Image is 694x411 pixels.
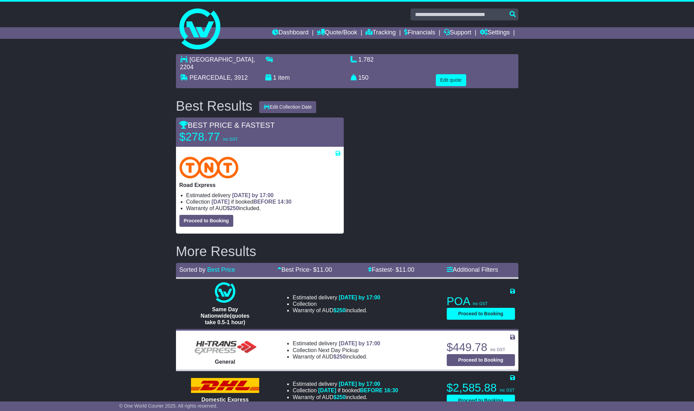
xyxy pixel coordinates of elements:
[180,56,255,70] span: , 2204
[173,98,256,113] div: Best Results
[179,157,239,178] img: TNT Domestic: Road Express
[293,353,380,360] li: Warranty of AUD included.
[368,266,414,273] a: Fastest- $11.00
[404,27,435,39] a: Financials
[309,266,332,273] span: - $
[176,244,518,259] h2: More Results
[317,27,357,39] a: Quote/Book
[337,307,346,313] span: 250
[293,340,380,347] li: Estimated delivery
[293,301,380,307] li: Collection
[191,378,259,393] img: DHL: Domestic Express
[293,387,398,394] li: Collection
[334,307,346,313] span: $
[179,182,340,188] p: Road Express
[278,266,332,273] a: Best Price- $11.00
[119,403,218,409] span: © One World Courier 2025. All rights reserved.
[447,395,515,407] button: Proceed to Booking
[334,354,346,360] span: $
[334,394,346,400] span: $
[436,74,466,86] button: Edit quote
[366,27,396,39] a: Tracking
[211,199,230,205] span: [DATE]
[337,354,346,360] span: 250
[293,394,398,400] li: Warranty of AUD included.
[179,215,233,227] button: Proceed to Booking
[273,74,277,81] span: 1
[339,295,380,300] span: [DATE] by 17:00
[337,394,346,400] span: 250
[278,199,292,205] span: 14:30
[339,341,380,346] span: [DATE] by 17:00
[202,397,249,402] span: Domestic Express
[186,205,340,211] li: Warranty of AUD included.
[490,347,505,352] span: inc GST
[473,301,488,306] span: inc GST
[293,381,398,387] li: Estimated delivery
[399,266,414,273] span: 11.00
[447,266,498,273] a: Additional Filters
[272,27,309,39] a: Dashboard
[231,74,248,81] span: , 3912
[358,74,369,81] span: 150
[447,381,515,395] p: $2,585.88
[358,56,374,63] span: 1.782
[215,282,235,303] img: One World Courier: Same Day Nationwide(quotes take 0.5-1 hour)
[360,388,383,393] span: BEFORE
[293,294,380,301] li: Estimated delivery
[190,56,253,63] span: [GEOGRAPHIC_DATA]
[186,199,340,205] li: Collection
[447,308,515,320] button: Proceed to Booking
[179,130,265,144] p: $278.77
[318,388,336,393] span: [DATE]
[223,137,238,142] span: inc GST
[190,74,231,81] span: PEARCEDALE
[480,27,510,39] a: Settings
[318,388,398,393] span: if booked
[444,27,471,39] a: Support
[207,266,235,273] a: Best Price
[227,205,239,211] span: $
[318,347,358,353] span: Next Day Pickup
[278,74,290,81] span: item
[339,381,380,387] span: [DATE] by 17:00
[500,388,514,393] span: inc GST
[316,266,332,273] span: 11.00
[392,266,414,273] span: - $
[293,347,380,353] li: Collection
[211,199,291,205] span: if booked
[253,199,276,205] span: BEFORE
[201,306,249,325] span: Same Day Nationwide(quotes take 0.5-1 hour)
[215,359,235,365] span: General
[191,335,259,355] img: HiTrans (Machship): General
[447,354,515,366] button: Proceed to Booking
[186,192,340,199] li: Estimated delivery
[179,121,275,129] span: BEST PRICE & FASTEST
[447,295,515,308] p: POA
[293,307,380,314] li: Warranty of AUD included.
[384,388,398,393] span: 16:30
[230,205,239,211] span: 250
[259,101,316,113] button: Edit Collection Date
[447,341,515,354] p: $449.78
[179,266,206,273] span: Sorted by
[232,192,274,198] span: [DATE] by 17:00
